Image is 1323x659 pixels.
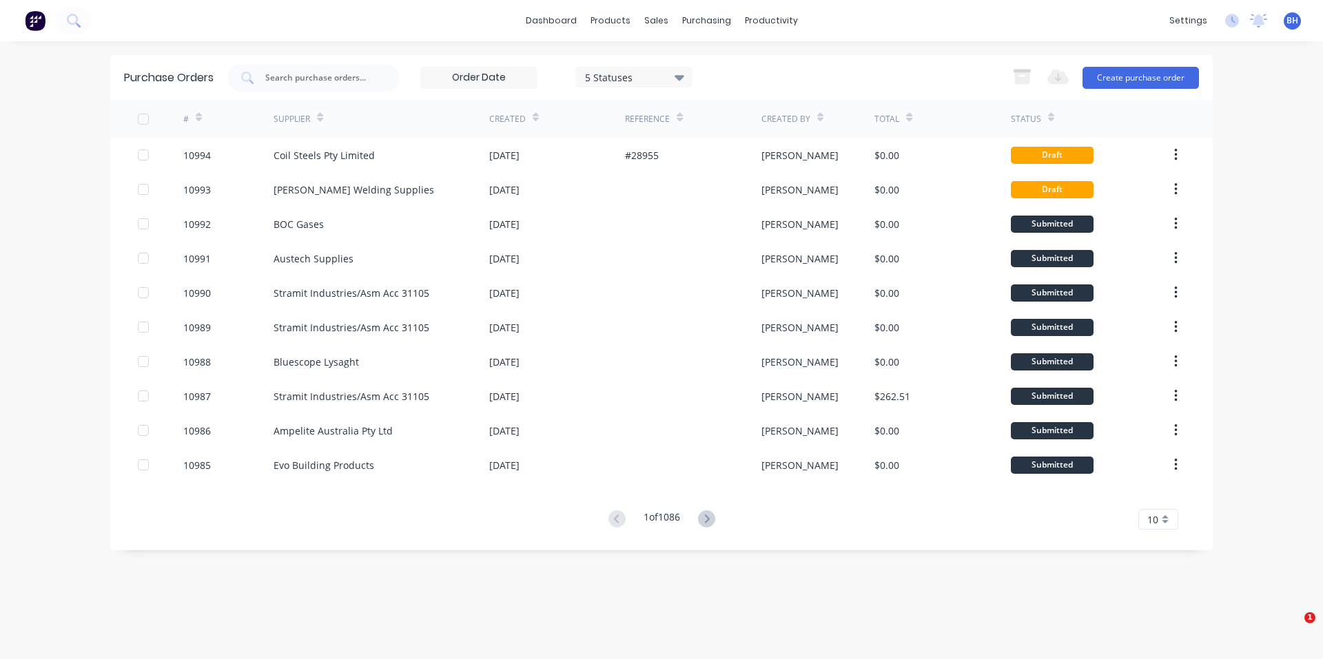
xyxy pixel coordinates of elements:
[274,458,374,472] div: Evo Building Products
[183,217,211,231] div: 10992
[761,113,810,125] div: Created By
[25,10,45,31] img: Factory
[761,217,839,231] div: [PERSON_NAME]
[183,389,211,404] div: 10987
[874,320,899,335] div: $0.00
[1011,181,1094,198] div: Draft
[874,389,910,404] div: $262.51
[489,423,520,438] div: [DATE]
[1162,10,1214,31] div: settings
[1011,353,1094,370] div: Submitted
[874,423,899,438] div: $0.00
[183,182,211,197] div: 10993
[1286,14,1298,27] span: BH
[1304,612,1315,623] span: 1
[1011,422,1094,439] div: Submitted
[489,251,520,266] div: [DATE]
[274,355,359,369] div: Bluescope Lysaght
[519,10,584,31] a: dashboard
[489,320,520,335] div: [DATE]
[584,10,637,31] div: products
[489,217,520,231] div: [DATE]
[874,458,899,472] div: $0.00
[1011,250,1094,267] div: Submitted
[1011,216,1094,233] div: Submitted
[274,113,310,125] div: Supplier
[274,320,429,335] div: Stramit Industries/Asm Acc 31105
[183,148,211,163] div: 10994
[874,355,899,369] div: $0.00
[183,355,211,369] div: 10988
[489,286,520,300] div: [DATE]
[1147,512,1158,527] span: 10
[274,217,324,231] div: BOC Gases
[874,251,899,266] div: $0.00
[874,182,899,197] div: $0.00
[183,113,189,125] div: #
[625,148,659,163] div: #28955
[274,148,375,163] div: Coil Steels Pty Limited
[183,286,211,300] div: 10990
[874,286,899,300] div: $0.00
[874,113,899,125] div: Total
[761,251,839,266] div: [PERSON_NAME]
[761,423,839,438] div: [PERSON_NAME]
[489,148,520,163] div: [DATE]
[274,182,434,197] div: [PERSON_NAME] Welding Supplies
[675,10,738,31] div: purchasing
[585,70,684,84] div: 5 Statuses
[183,423,211,438] div: 10986
[761,182,839,197] div: [PERSON_NAME]
[183,251,211,266] div: 10991
[421,67,537,88] input: Order Date
[489,113,526,125] div: Created
[124,70,214,86] div: Purchase Orders
[637,10,675,31] div: sales
[1011,147,1094,164] div: Draft
[1083,67,1199,89] button: Create purchase order
[761,320,839,335] div: [PERSON_NAME]
[761,389,839,404] div: [PERSON_NAME]
[489,182,520,197] div: [DATE]
[1011,284,1094,302] div: Submitted
[761,458,839,472] div: [PERSON_NAME]
[874,217,899,231] div: $0.00
[625,113,670,125] div: Reference
[183,458,211,472] div: 10985
[183,320,211,335] div: 10989
[489,355,520,369] div: [DATE]
[274,423,393,438] div: Ampelite Australia Pty Ltd
[489,458,520,472] div: [DATE]
[644,510,680,530] div: 1 of 1086
[274,286,429,300] div: Stramit Industries/Asm Acc 31105
[1276,612,1309,645] iframe: Intercom live chat
[274,251,353,266] div: Austech Supplies
[1011,113,1041,125] div: Status
[738,10,805,31] div: productivity
[489,389,520,404] div: [DATE]
[761,286,839,300] div: [PERSON_NAME]
[274,389,429,404] div: Stramit Industries/Asm Acc 31105
[761,355,839,369] div: [PERSON_NAME]
[1011,457,1094,474] div: Submitted
[1011,388,1094,405] div: Submitted
[874,148,899,163] div: $0.00
[264,71,378,85] input: Search purchase orders...
[761,148,839,163] div: [PERSON_NAME]
[1011,319,1094,336] div: Submitted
